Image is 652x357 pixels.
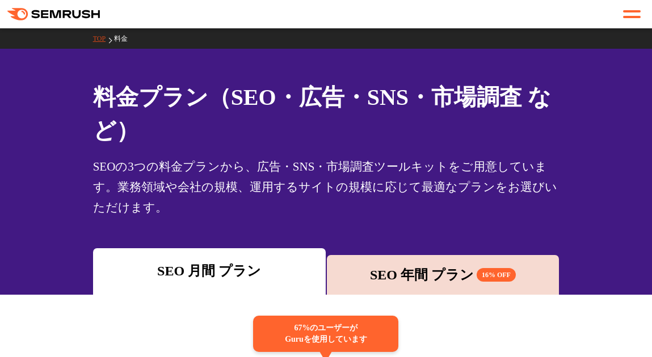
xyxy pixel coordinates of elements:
a: TOP [93,35,114,42]
div: SEO 年間 プラン [333,265,554,285]
a: 料金 [114,35,136,42]
div: SEOの3つの料金プランから、広告・SNS・市場調査ツールキットをご用意しています。業務領域や会社の規模、運用するサイトの規模に応じて最適なプランをお選びいただけます。 [93,156,560,218]
div: SEO 月間 プラン [99,261,320,281]
h1: 料金プラン（SEO・広告・SNS・市場調査 など） [93,80,560,147]
div: 67%のユーザーが Guruを使用しています [253,316,398,352]
span: 16% OFF [477,268,516,282]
